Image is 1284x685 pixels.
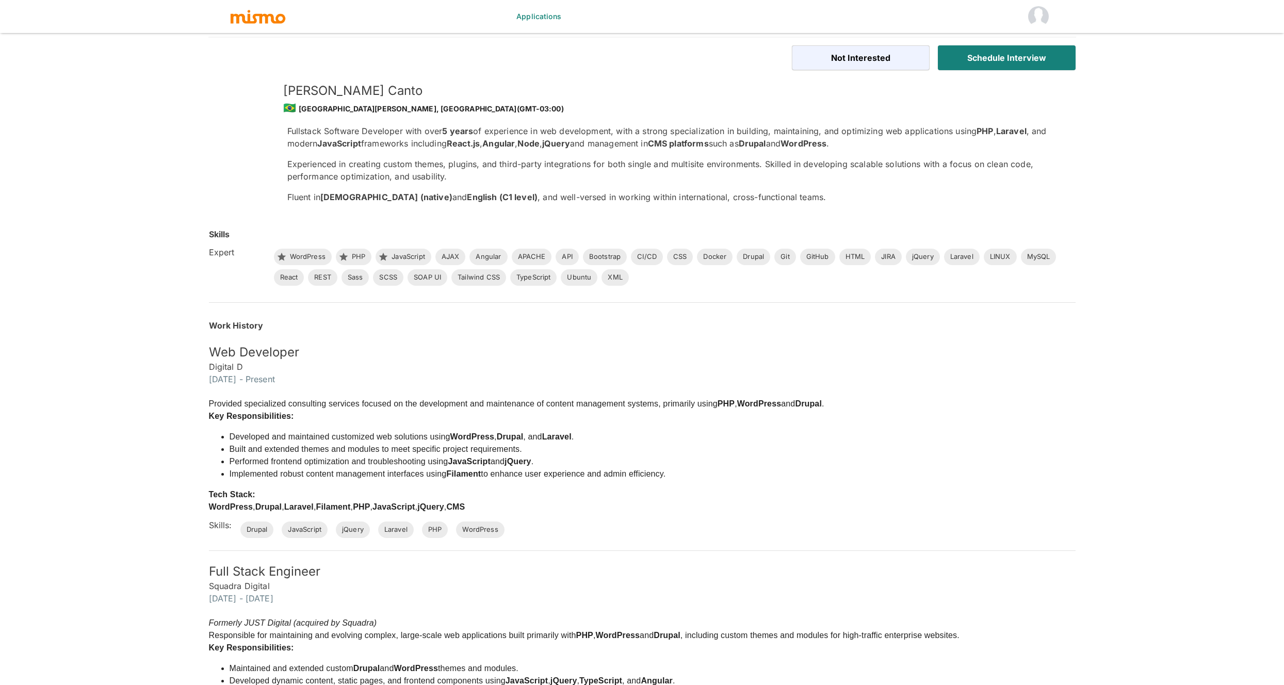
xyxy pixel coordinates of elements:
[795,399,822,408] strong: Drupal
[346,252,371,262] span: PHP
[800,252,835,262] span: GitHub
[284,252,332,262] span: WordPress
[283,83,1059,99] h5: [PERSON_NAME] Canto
[447,138,480,149] strong: React.js
[209,519,232,531] h6: Skills:
[648,138,709,149] strong: CMS platforms
[450,432,495,441] strong: WordPress
[654,631,680,640] strong: Drupal
[209,592,1076,605] h6: [DATE] - [DATE]
[984,252,1017,262] span: LINUX
[996,126,1027,136] strong: Laravel
[408,272,447,283] span: SOAP UI
[583,252,627,262] span: Bootstrap
[373,272,403,283] span: SCSS
[394,664,438,673] strong: WordPress
[542,138,570,149] strong: jQuery
[448,457,490,466] strong: JavaScript
[469,252,507,262] span: Angular
[317,138,361,149] strong: JavaScript
[385,252,431,262] span: JavaScript
[209,361,1076,373] h6: Digital D
[576,631,593,640] strong: PHP
[697,252,733,262] span: Docker
[287,158,1059,183] p: Experienced in creating custom themes, plugins, and third-party integrations for both single and ...
[602,272,628,283] span: XML
[422,525,448,535] span: PHP
[283,102,296,114] span: 🇧🇷
[255,502,282,511] strong: Drupal
[320,192,452,202] strong: [DEMOGRAPHIC_DATA] (native)
[209,618,377,627] em: Formerly JUST Digital (acquired by Squadra)
[556,252,578,262] span: API
[442,126,473,136] strong: 5 years
[209,563,1076,580] h5: Full Stack Engineer
[875,252,902,262] span: JIRA
[230,431,824,443] li: Developed and maintained customized web solutions using , , and .
[230,9,286,24] img: logo
[596,631,640,640] strong: WordPress
[446,502,465,511] strong: CMS
[631,252,663,262] span: CI/CD
[282,525,328,535] span: JavaScript
[718,399,735,408] strong: PHP
[417,502,444,511] strong: jQuery
[839,252,871,262] span: HTML
[435,252,466,262] span: AJAX
[506,676,548,685] strong: JavaScript
[561,272,597,283] span: Ubuntu
[209,83,271,144] img: u8t7la2dxdf1jva58ohhuca9zp48
[774,252,795,262] span: Git
[451,272,506,283] span: Tailwind CSS
[209,412,294,420] strong: Key Responsibilities:
[209,373,1076,385] h6: [DATE] - Present
[336,525,370,535] span: jQuery
[209,501,824,513] p: , , , , , , ,
[209,643,294,652] strong: Key Responsibilities:
[446,469,481,478] strong: Filament
[283,99,1059,117] div: [GEOGRAPHIC_DATA][PERSON_NAME], [GEOGRAPHIC_DATA] (GMT-03:00)
[230,468,824,480] li: Implemented robust content management interfaces using to enhance user experience and admin effic...
[737,252,770,262] span: Drupal
[274,272,304,283] span: React
[209,246,266,258] h6: Expert
[284,502,314,511] strong: Laravel
[781,138,826,149] strong: WordPress
[938,45,1076,70] button: Schedule Interview
[906,252,940,262] span: jQuery
[792,45,930,70] button: Not Interested
[497,432,524,441] strong: Drupal
[944,252,980,262] span: Laravel
[209,398,824,410] p: Provided specialized consulting services focused on the development and maintenance of content ma...
[517,138,540,149] strong: Node
[482,138,515,149] strong: Angular
[353,502,370,511] strong: PHP
[287,191,1059,203] p: Fluent in and , and well-versed in working within international, cross-functional teams.
[739,138,766,149] strong: Drupal
[240,525,274,535] span: Drupal
[1021,252,1057,262] span: MySQL
[512,252,552,262] span: APACHE
[209,629,960,642] p: Responsible for maintaining and evolving complex, large-scale web applications built primarily wi...
[230,662,960,675] li: Maintained and extended custom and themes and modules.
[342,272,369,283] span: Sass
[353,664,380,673] strong: Drupal
[372,502,415,511] strong: JavaScript
[316,502,351,511] strong: Filament
[378,525,414,535] span: Laravel
[287,125,1059,150] p: Fullstack Software Developer with over of experience in web development, with a strong specializa...
[977,126,993,136] strong: PHP
[510,272,557,283] span: TypeScript
[467,192,538,202] strong: English (C1 level)
[579,676,622,685] strong: TypeScript
[209,319,1076,332] h6: Work History
[230,443,824,455] li: Built and extended themes and modules to meet specific project requirements.
[230,455,824,468] li: Performed frontend optimization and troubleshooting using and .
[737,399,782,408] strong: WordPress
[456,525,504,535] span: WordPress
[209,344,1076,361] h5: Web Developer
[1028,6,1049,27] img: Jinal HM
[641,676,673,685] strong: Angular
[550,676,577,685] strong: jQuery
[209,502,253,511] strong: WordPress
